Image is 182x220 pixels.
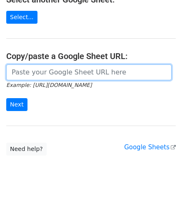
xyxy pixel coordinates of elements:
a: Need help? [6,143,47,156]
a: Google Sheets [124,143,176,151]
small: Example: [URL][DOMAIN_NAME] [6,82,92,88]
input: Next [6,98,27,111]
a: Select... [6,11,37,24]
h4: Copy/paste a Google Sheet URL: [6,51,176,61]
input: Paste your Google Sheet URL here [6,64,172,80]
